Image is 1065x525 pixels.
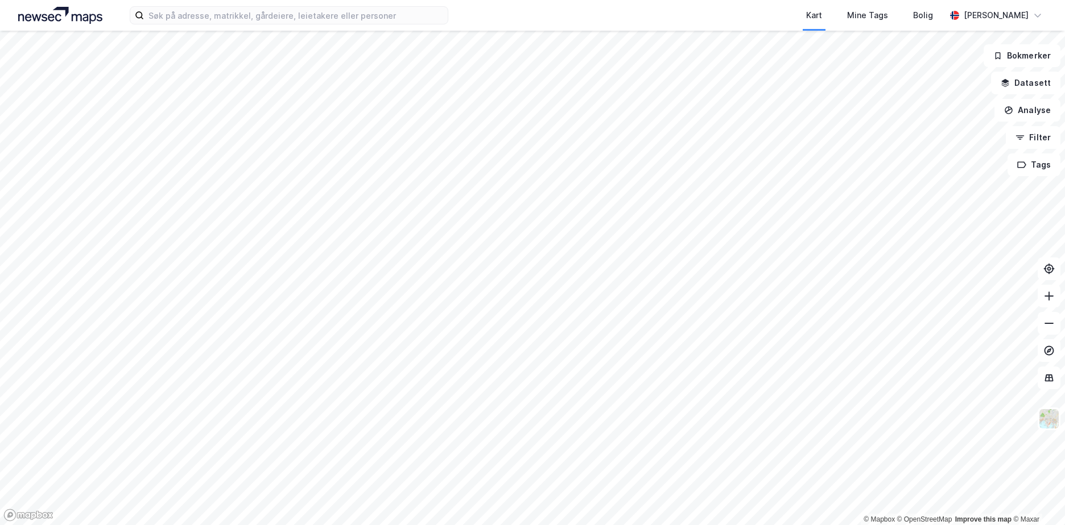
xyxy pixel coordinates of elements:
a: Improve this map [955,515,1012,523]
img: Z [1038,408,1060,430]
a: OpenStreetMap [897,515,952,523]
div: [PERSON_NAME] [964,9,1029,22]
img: logo.a4113a55bc3d86da70a041830d287a7e.svg [18,7,102,24]
button: Analyse [994,99,1060,122]
button: Filter [1006,126,1060,149]
iframe: Chat Widget [1008,470,1065,525]
a: Mapbox homepage [3,509,53,522]
div: Mine Tags [847,9,888,22]
button: Bokmerker [984,44,1060,67]
div: Kart [806,9,822,22]
button: Tags [1008,153,1060,176]
input: Søk på adresse, matrikkel, gårdeiere, leietakere eller personer [144,7,448,24]
button: Datasett [991,72,1060,94]
a: Mapbox [864,515,895,523]
div: Bolig [913,9,933,22]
